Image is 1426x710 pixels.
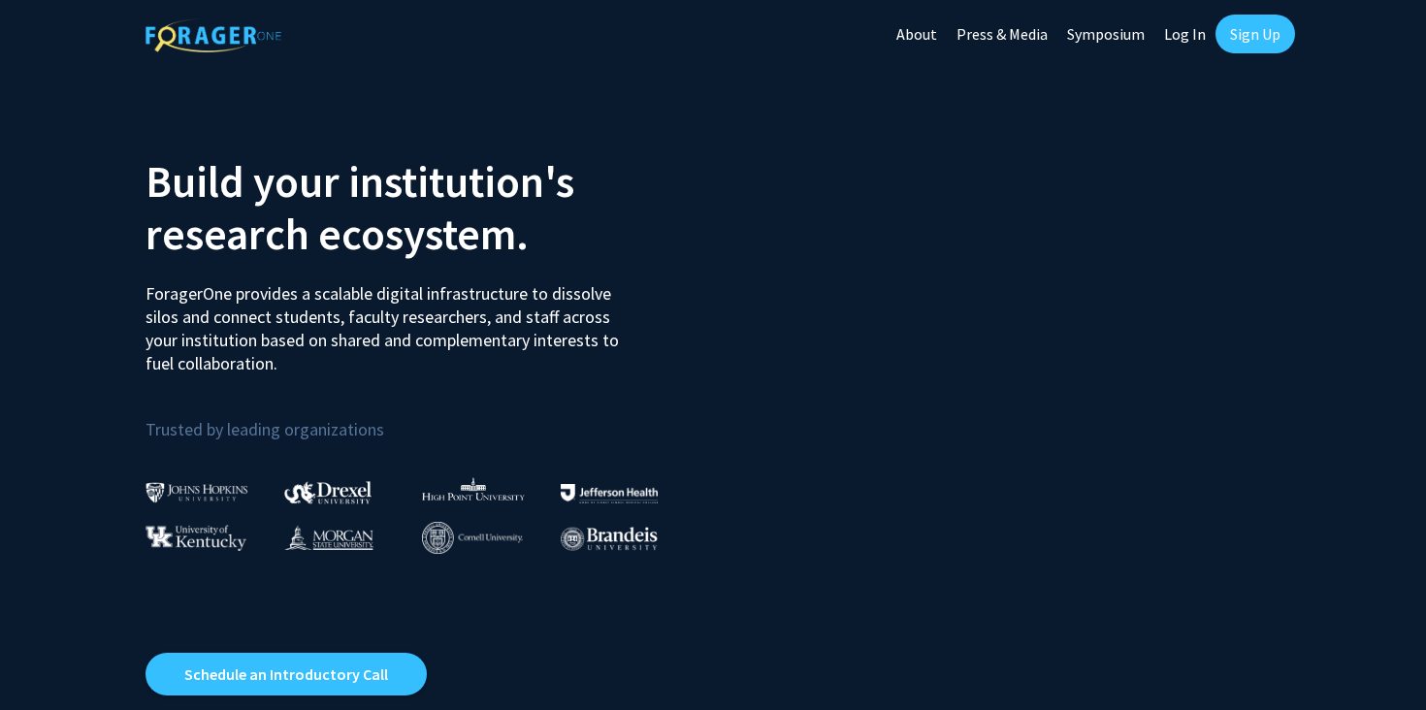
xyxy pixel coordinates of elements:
img: Thomas Jefferson University [561,484,658,502]
img: Brandeis University [561,527,658,551]
img: Johns Hopkins University [146,482,248,502]
p: Trusted by leading organizations [146,391,698,444]
a: Opens in a new tab [146,653,427,695]
p: ForagerOne provides a scalable digital infrastructure to dissolve silos and connect students, fac... [146,268,632,375]
img: University of Kentucky [146,525,246,551]
a: Sign Up [1215,15,1295,53]
img: Morgan State University [284,525,373,550]
img: High Point University [422,477,525,500]
h2: Build your institution's research ecosystem. [146,155,698,260]
img: ForagerOne Logo [146,18,281,52]
img: Drexel University [284,481,372,503]
img: Cornell University [422,522,523,554]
